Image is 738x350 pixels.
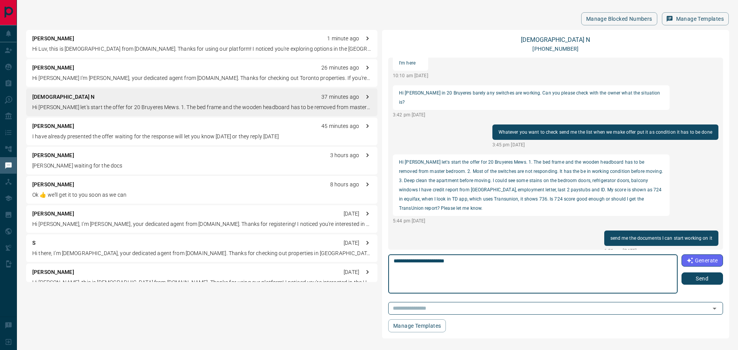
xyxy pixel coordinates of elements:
p: Hi [PERSON_NAME], this is [DEMOGRAPHIC_DATA] from [DOMAIN_NAME]. Thanks for using our platform! I... [32,279,371,287]
button: Open [709,303,720,314]
p: 37 minutes ago [321,93,359,101]
p: 8 hours ago [330,181,359,189]
p: [DATE] [344,239,359,247]
p: S [32,239,35,247]
button: Manage Templates [388,319,446,332]
p: [PERSON_NAME] [32,122,74,130]
p: [PERSON_NAME] [32,35,74,43]
p: [PERSON_NAME] waiting for the docs [32,162,371,170]
p: [DATE] [344,210,359,218]
p: 45 minutes ago [321,122,359,130]
p: Hi [PERSON_NAME] let's start the offer for 20 Bruyeres Mews. 1. The bed frame and the wooden head... [399,158,663,213]
p: [PHONE_NUMBER] [532,45,578,53]
p: [PERSON_NAME] [32,64,74,72]
p: 1 minute ago [327,35,359,43]
p: send me the documents I can start working on it [610,234,712,243]
p: Hi there, I'm [DEMOGRAPHIC_DATA], your dedicated agent from [DOMAIN_NAME]. Thanks for checking ou... [32,249,371,257]
p: [PERSON_NAME] [32,268,74,276]
p: Hi [PERSON_NAME] I'm [PERSON_NAME], your dedicated agent from [DOMAIN_NAME]. Thanks for checking ... [32,74,371,82]
p: [PERSON_NAME] [32,210,74,218]
p: [PERSON_NAME] [32,151,74,159]
p: 5:44 pm [DATE] [393,217,670,224]
p: 6:21 pm [DATE] [604,247,718,254]
p: Hi Luv, this is [DEMOGRAPHIC_DATA] from [DOMAIN_NAME]. Thanks for using our platform! I noticed y... [32,45,371,53]
p: Hi [PERSON_NAME], I'm [PERSON_NAME], your dedicated agent from [DOMAIN_NAME]. Thanks for register... [32,220,371,228]
p: I have already presented the offer waiting for the response will let you know [DATE] or they repl... [32,133,371,141]
p: Ok 👍 we'll get it to you soon as we can [32,191,371,199]
p: Hi [PERSON_NAME] in 20 Bruyeres barely any switches are working. Can you please check with the ow... [399,88,663,107]
p: I'm here [399,58,422,68]
button: Send [681,272,723,285]
p: 3:42 pm [DATE] [393,111,670,118]
button: Manage Blocked Numbers [581,12,657,25]
button: Generate [681,254,723,267]
p: 26 minutes ago [321,64,359,72]
p: [DEMOGRAPHIC_DATA] N [32,93,95,101]
p: Hi [PERSON_NAME] let's start the offer for 20 Bruyeres Mews. 1. The bed frame and the wooden head... [32,103,371,111]
a: [DEMOGRAPHIC_DATA] N [521,36,590,43]
p: [PERSON_NAME] [32,181,74,189]
p: 3:45 pm [DATE] [492,141,718,148]
p: [DATE] [344,268,359,276]
p: Whatever you want to check send me the list when we make offer put it as condition it has to be done [499,128,712,137]
p: 3 hours ago [330,151,359,159]
p: 10:10 am [DATE] [393,72,428,79]
button: Manage Templates [662,12,729,25]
